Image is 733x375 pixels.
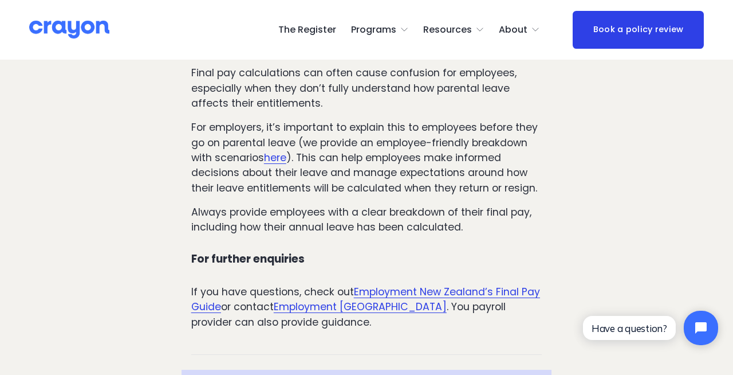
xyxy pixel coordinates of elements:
[191,284,542,330] p: If you have questions, check out or contact . You payroll provider can also provide guidance.
[191,253,542,266] h4: For further enquiries
[274,300,447,314] a: Employment [GEOGRAPHIC_DATA]
[191,285,540,314] a: Employment New Zealand’s Final Pay Guide
[573,11,703,48] a: Book a policy review
[29,19,109,40] img: Crayon
[423,21,484,39] a: folder dropdown
[499,22,527,38] span: About
[573,301,728,355] iframe: Tidio Chat
[264,151,286,165] a: here
[351,21,409,39] a: folder dropdown
[499,21,540,39] a: folder dropdown
[351,22,396,38] span: Programs
[423,22,472,38] span: Resources
[191,65,542,111] p: Final pay calculations can often cause confusion for employees, especially when they don’t fully ...
[278,21,336,39] a: The Register
[191,205,542,235] p: Always provide employees with a clear breakdown of their final pay, including how their annual le...
[191,120,542,195] p: For employers, it’s important to explain this to employees before they go on parental leave (we p...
